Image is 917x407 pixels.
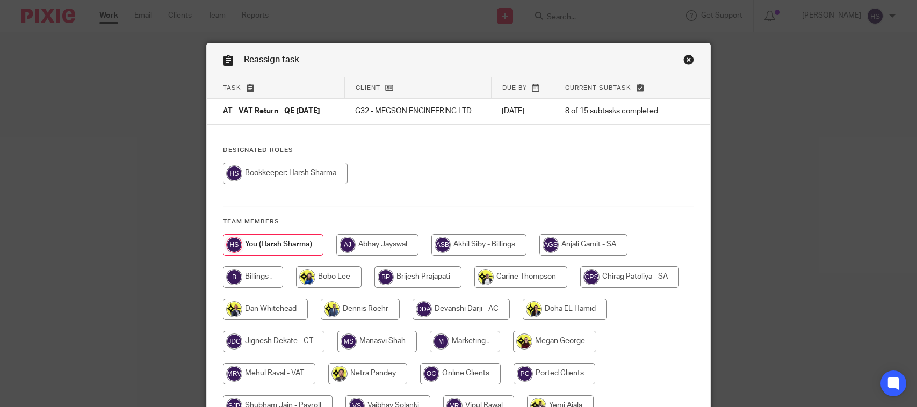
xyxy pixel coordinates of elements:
[244,55,299,64] span: Reassign task
[502,85,527,91] span: Due by
[223,108,320,115] span: AT - VAT Return - QE [DATE]
[565,85,631,91] span: Current subtask
[554,99,676,125] td: 8 of 15 subtasks completed
[223,85,241,91] span: Task
[683,54,694,69] a: Close this dialog window
[355,106,480,117] p: G32 - MEGSON ENGINEERING LTD
[223,217,694,226] h4: Team members
[502,106,544,117] p: [DATE]
[223,146,694,155] h4: Designated Roles
[356,85,380,91] span: Client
